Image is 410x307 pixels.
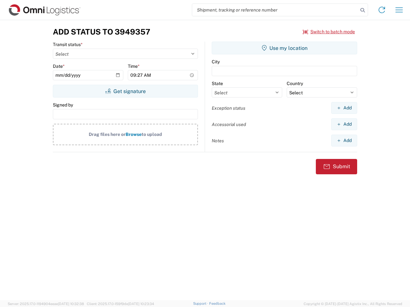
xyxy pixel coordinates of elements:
[331,118,357,130] button: Add
[212,42,357,54] button: Use my location
[142,132,162,137] span: to upload
[303,27,355,37] button: Switch to batch mode
[53,85,198,98] button: Get signature
[53,63,65,69] label: Date
[128,63,140,69] label: Time
[53,42,83,47] label: Transit status
[331,102,357,114] button: Add
[87,302,154,306] span: Client: 2025.17.0-159f9de
[331,135,357,146] button: Add
[316,159,357,174] button: Submit
[8,302,84,306] span: Server: 2025.17.0-1194904eeae
[193,302,209,305] a: Support
[58,302,84,306] span: [DATE] 10:32:38
[304,301,402,307] span: Copyright © [DATE]-[DATE] Agistix Inc., All Rights Reserved
[212,105,245,111] label: Exception status
[53,102,73,108] label: Signed by
[209,302,225,305] a: Feedback
[287,81,303,86] label: Country
[212,138,224,144] label: Notes
[212,59,220,65] label: City
[126,132,142,137] span: Browse
[212,81,223,86] label: State
[192,4,358,16] input: Shipment, tracking or reference number
[53,27,150,36] h3: Add Status to 3949357
[128,302,154,306] span: [DATE] 10:23:34
[212,122,246,127] label: Accessorial used
[89,132,126,137] span: Drag files here or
